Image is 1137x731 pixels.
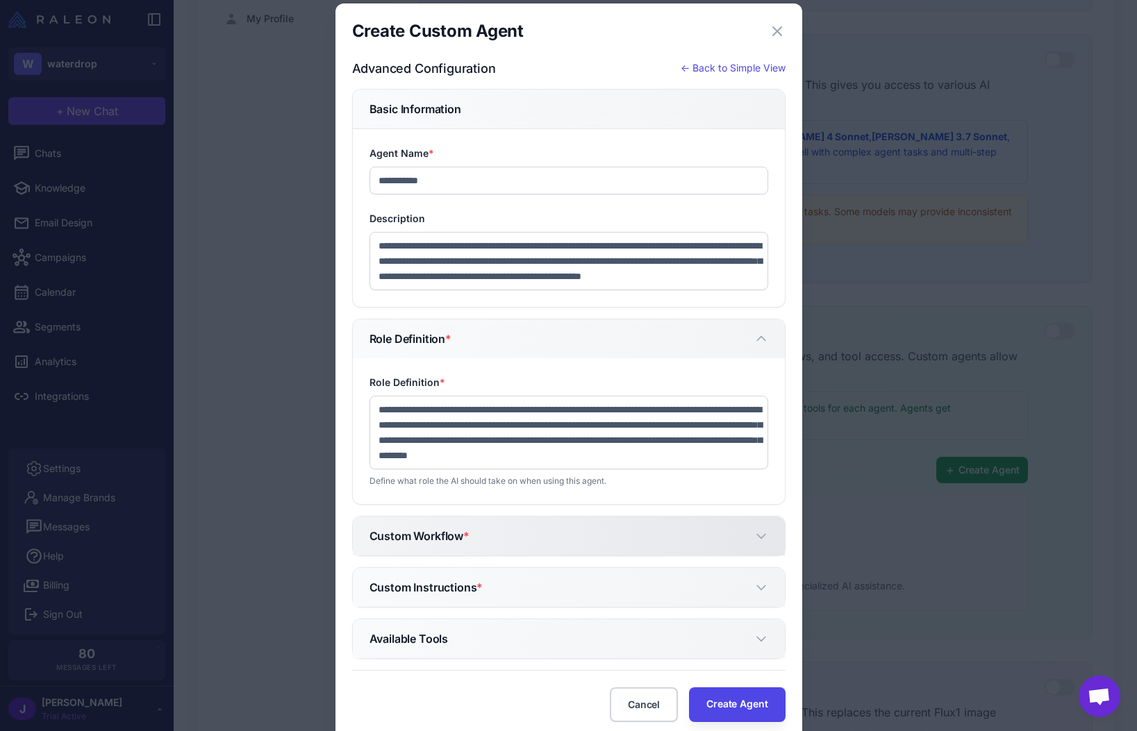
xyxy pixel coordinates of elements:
[370,475,768,487] p: Define what role the AI should take on when using this agent.
[370,375,768,390] label: Role Definition
[610,687,678,722] button: Cancel
[353,619,785,658] button: Available Tools
[370,528,470,544] h5: Custom Workflow
[370,211,768,226] label: Description
[353,568,785,607] button: Custom Instructions*
[352,59,496,78] h4: Advanced Configuration
[370,101,768,117] h5: Basic Information
[370,146,768,161] label: Agent Name
[689,687,785,722] button: Create Agent
[370,330,451,347] h5: Role Definition
[370,630,449,647] h5: Available Tools
[370,579,483,596] h5: Custom Instructions
[352,20,524,42] h3: Create Custom Agent
[681,60,786,76] button: ← Back to Simple View
[353,319,785,358] button: Role Definition*
[1079,675,1120,717] div: Open chat
[353,516,785,555] button: Custom Workflow*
